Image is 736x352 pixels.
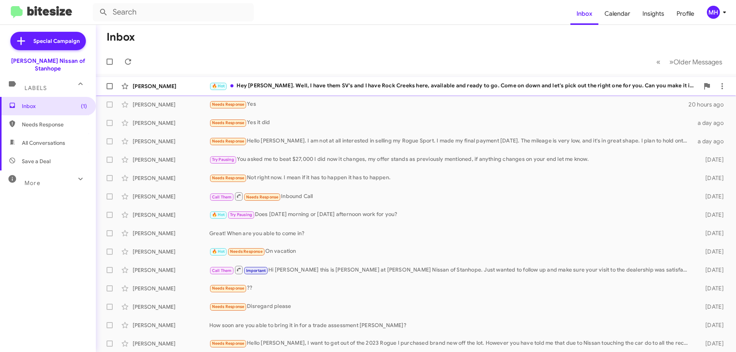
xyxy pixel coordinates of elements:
[209,100,688,109] div: Yes
[133,303,209,311] div: [PERSON_NAME]
[246,195,279,200] span: Needs Response
[22,157,51,165] span: Save a Deal
[22,121,87,128] span: Needs Response
[693,340,730,347] div: [DATE]
[133,321,209,329] div: [PERSON_NAME]
[209,247,693,256] div: On vacation
[212,304,245,309] span: Needs Response
[707,6,720,19] div: MH
[209,229,693,237] div: Great! When are you able to come in?
[693,138,730,145] div: a day ago
[133,82,209,90] div: [PERSON_NAME]
[693,266,730,274] div: [DATE]
[656,57,660,67] span: «
[212,83,225,88] span: 🔥 Hot
[133,193,209,200] div: [PERSON_NAME]
[693,211,730,219] div: [DATE]
[133,101,209,108] div: [PERSON_NAME]
[209,155,693,164] div: You asked me to beat $27,000 I did now it changes, my offer stands as previously mentioned, if an...
[212,286,245,291] span: Needs Response
[212,175,245,180] span: Needs Response
[570,3,598,25] a: Inbox
[209,339,693,348] div: Hello [PERSON_NAME], I want to get out of the 2023 Rogue I purchased brand new off the lot. Howev...
[22,139,65,147] span: All Conversations
[212,157,234,162] span: Try Pausing
[212,268,232,273] span: Call Them
[133,266,209,274] div: [PERSON_NAME]
[636,3,670,25] a: Insights
[212,212,225,217] span: 🔥 Hot
[693,285,730,292] div: [DATE]
[133,340,209,347] div: [PERSON_NAME]
[212,195,232,200] span: Call Them
[107,31,135,43] h1: Inbox
[133,229,209,237] div: [PERSON_NAME]
[133,285,209,292] div: [PERSON_NAME]
[230,212,252,217] span: Try Pausing
[212,120,245,125] span: Needs Response
[688,101,730,108] div: 20 hours ago
[209,210,693,219] div: Does [DATE] morning or [DATE] afternoon work for you?
[209,265,693,275] div: Hi [PERSON_NAME] this is [PERSON_NAME] at [PERSON_NAME] Nissan of Stanhope. Just wanted to follow...
[693,229,730,237] div: [DATE]
[209,174,693,182] div: Not right now. I mean if it has to happen it has to happen.
[669,57,674,67] span: »
[209,137,693,146] div: Hello [PERSON_NAME]. I am not at all interested in selling my Rogue Sport. I made my final paymen...
[209,118,693,127] div: Yes it did
[598,3,636,25] a: Calendar
[10,32,86,50] a: Special Campaign
[209,192,693,201] div: Inbound Call
[212,139,245,144] span: Needs Response
[81,102,87,110] span: (1)
[674,58,722,66] span: Older Messages
[670,3,700,25] a: Profile
[693,193,730,200] div: [DATE]
[209,321,693,329] div: How soon are you able to bring it in for a trade assessment [PERSON_NAME]?
[133,174,209,182] div: [PERSON_NAME]
[212,341,245,346] span: Needs Response
[693,156,730,164] div: [DATE]
[693,174,730,182] div: [DATE]
[212,102,245,107] span: Needs Response
[133,119,209,127] div: [PERSON_NAME]
[652,54,727,70] nav: Page navigation example
[212,249,225,254] span: 🔥 Hot
[133,156,209,164] div: [PERSON_NAME]
[133,211,209,219] div: [PERSON_NAME]
[693,303,730,311] div: [DATE]
[93,3,254,21] input: Search
[133,138,209,145] div: [PERSON_NAME]
[693,321,730,329] div: [DATE]
[665,54,727,70] button: Next
[133,248,209,255] div: [PERSON_NAME]
[33,37,80,45] span: Special Campaign
[230,249,263,254] span: Needs Response
[25,85,47,92] span: Labels
[693,119,730,127] div: a day ago
[209,302,693,311] div: Disregard please
[246,268,266,273] span: Important
[209,284,693,293] div: ??
[652,54,665,70] button: Previous
[22,102,87,110] span: Inbox
[25,180,40,187] span: More
[700,6,728,19] button: MH
[209,82,699,90] div: Hey [PERSON_NAME]. Well, I have them SV's and I have Rock Creeks here, available and ready to go....
[693,248,730,255] div: [DATE]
